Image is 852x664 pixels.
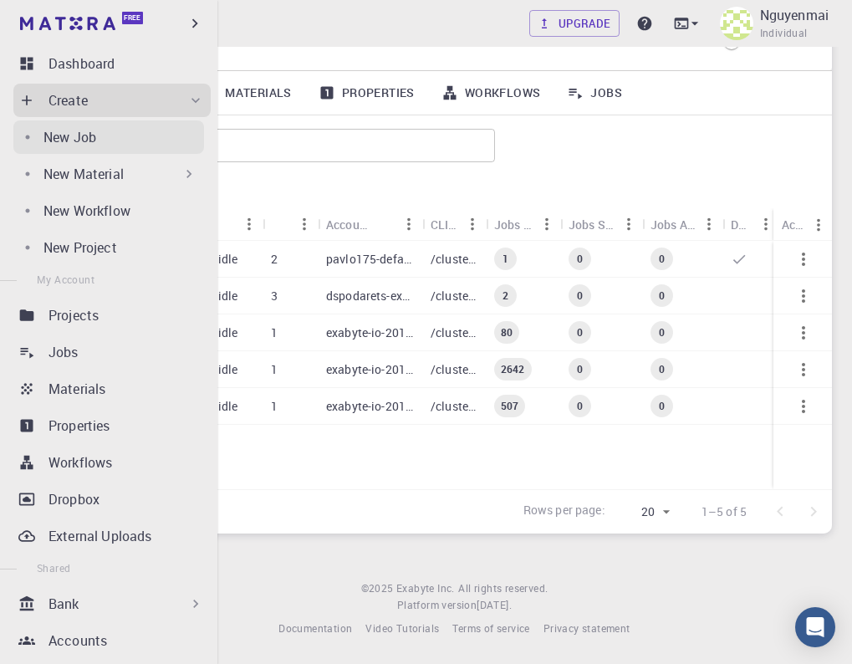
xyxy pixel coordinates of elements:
p: New Job [43,127,96,147]
button: Menu [615,211,642,238]
p: Dropbox [48,489,99,509]
div: Create [13,84,211,117]
button: Menu [753,211,779,238]
div: Jobs Subm. [569,208,615,241]
div: Shared [263,208,318,241]
p: idle [218,361,238,378]
div: Open Intercom Messenger [795,607,835,647]
p: New Material [43,164,124,184]
a: New Project [13,231,204,264]
p: Rows per page: [523,502,605,521]
span: 0 [652,252,671,266]
span: Shared [37,561,70,575]
a: Exabyte Inc. [396,580,455,597]
span: 0 [652,325,671,340]
span: 2 [496,289,515,303]
a: Properties [305,71,428,115]
span: 0 [570,289,589,303]
a: Upgrade [529,10,620,37]
p: dspodarets-external [326,288,414,304]
p: Accounts [48,631,107,651]
button: Sort [369,211,395,238]
a: Video Tutorials [365,621,439,637]
a: Dashboard [13,47,211,80]
button: Menu [696,211,722,238]
span: 0 [570,362,589,376]
span: [DATE] . [477,598,512,611]
p: /cluster-???-share/groups/exabyte-io/exabyte-io-2018-bg-study-phase-iii [431,361,477,378]
span: Platform version [397,597,477,614]
p: Nguyenmai [760,5,829,25]
button: Menu [236,211,263,238]
span: 80 [494,325,519,340]
a: Materials [188,71,305,115]
span: Individual [760,25,808,42]
span: 0 [652,399,671,413]
div: Jobs Total [494,208,533,241]
a: Workflows [13,446,211,479]
p: New Workflow [43,201,130,221]
button: Menu [459,211,486,238]
div: CLI Path [422,208,486,241]
span: 0 [570,399,589,413]
p: Bank [48,594,79,614]
p: Workflows [48,452,112,472]
span: All rights reserved. [458,580,548,597]
div: Default [722,208,779,241]
a: Accounts [13,624,211,657]
a: Jobs [13,335,211,369]
a: Jobs [554,71,635,115]
span: Terms of service [452,621,529,635]
p: pavlo175-default [326,251,414,268]
a: Projects [13,299,211,332]
span: 0 [652,289,671,303]
p: 3 [271,288,278,304]
a: Materials [13,372,211,406]
p: New Project [43,238,117,258]
p: idle [218,288,238,304]
div: Status [210,208,263,241]
p: /cluster-???-home/pavlo175/pavlo175-default [431,251,477,268]
span: 0 [570,252,589,266]
p: 2 [271,251,278,268]
p: /cluster-???-share/groups/exabyte-io/exabyte-io-2018-bg-study-phase-i-ph [431,324,477,341]
div: Jobs Total [486,208,560,241]
span: My Account [37,273,94,286]
img: Nguyenmai [720,7,753,40]
p: Create [48,90,88,110]
p: idle [218,251,238,268]
div: Jobs Active [642,208,722,241]
a: Properties [13,409,211,442]
button: Sort [271,211,298,238]
p: /cluster-???-share/groups/exabyte-io/exabyte-io-2018-bg-study-phase-i [431,398,477,415]
div: 20 [612,500,675,524]
div: Default [731,208,753,241]
span: Video Tutorials [365,621,439,635]
a: New Job [13,120,204,154]
div: Bank [13,587,211,621]
p: Materials [48,379,105,399]
div: New Material [13,157,204,191]
p: Jobs [48,342,79,362]
a: Workflows [428,71,554,115]
div: Jobs Active [650,208,696,241]
span: © 2025 [361,580,396,597]
p: exabyte-io-2018-bg-study-phase-i-ph [326,324,414,341]
span: Support [33,12,94,27]
a: External Uploads [13,519,211,553]
a: Documentation [278,621,352,637]
button: Menu [805,212,832,238]
p: idle [218,398,238,415]
span: Exabyte Inc. [396,581,455,595]
button: Menu [395,211,422,238]
p: 1 [271,398,278,415]
div: Actions [773,208,832,241]
img: logo [20,17,115,30]
p: /cluster-???-home/dspodarets/dspodarets-external [431,288,477,304]
a: Privacy statement [543,621,630,637]
div: CLI Path [431,208,459,241]
p: Dashboard [48,54,115,74]
a: [DATE]. [477,597,512,614]
span: Documentation [278,621,352,635]
span: 0 [570,325,589,340]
